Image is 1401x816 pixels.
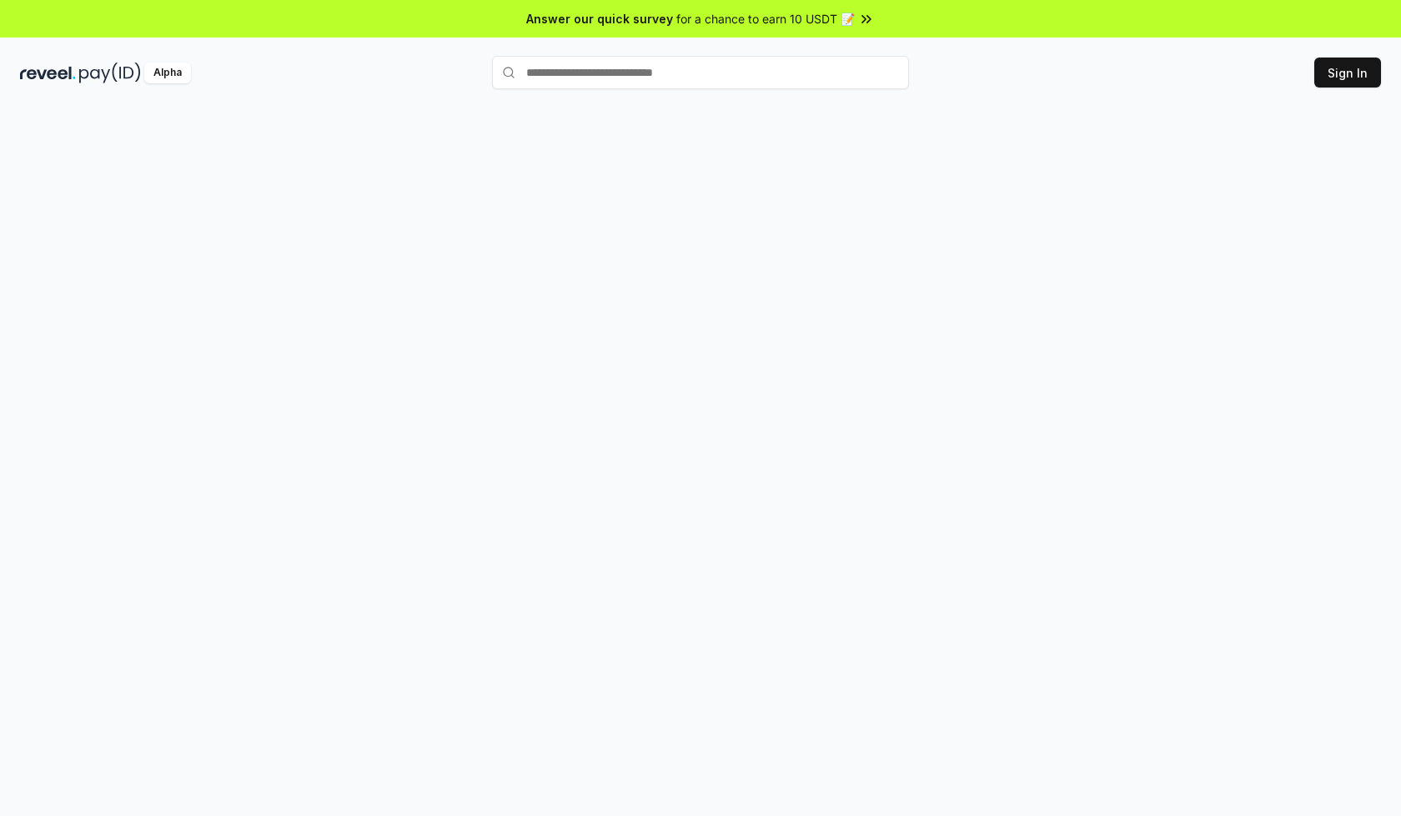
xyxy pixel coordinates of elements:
[526,10,673,28] span: Answer our quick survey
[1314,58,1381,88] button: Sign In
[676,10,855,28] span: for a chance to earn 10 USDT 📝
[79,63,141,83] img: pay_id
[144,63,191,83] div: Alpha
[20,63,76,83] img: reveel_dark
